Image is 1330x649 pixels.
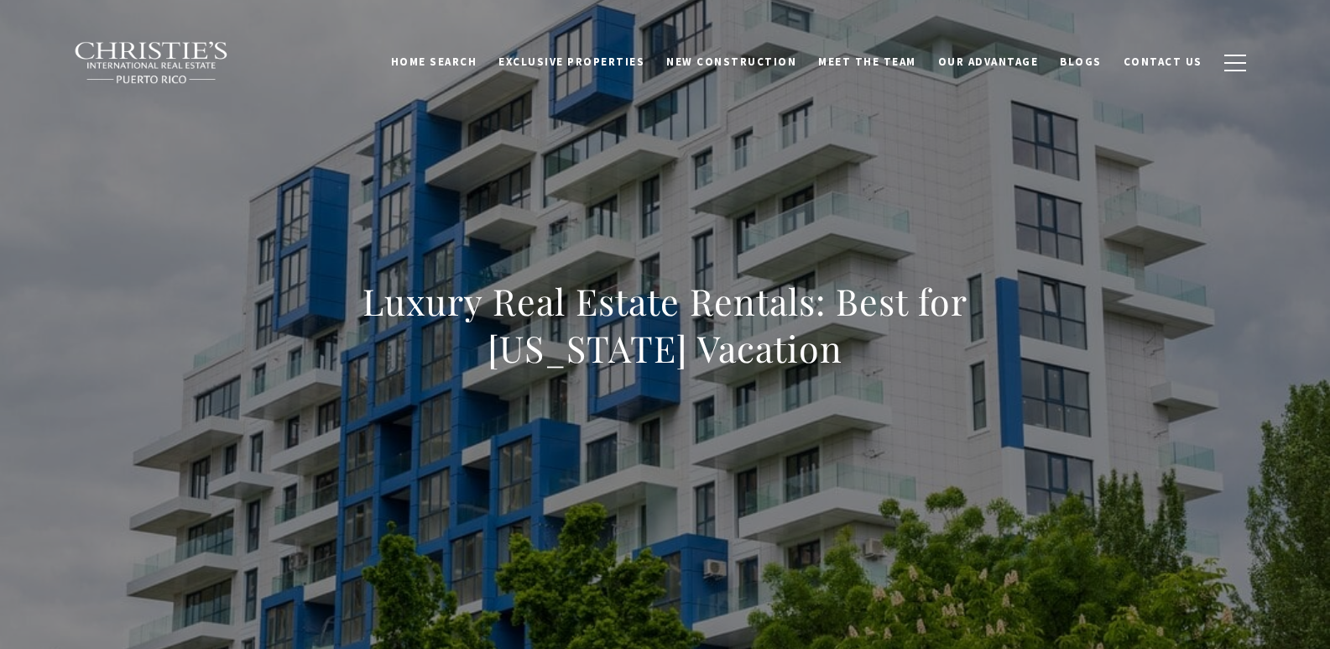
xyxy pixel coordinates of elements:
[380,46,488,78] a: Home Search
[74,41,230,85] img: Christie's International Real Estate black text logo
[1060,55,1102,69] span: Blogs
[938,55,1039,69] span: Our Advantage
[666,55,796,69] span: New Construction
[1049,46,1113,78] a: Blogs
[295,278,1035,372] h1: Luxury Real Estate Rentals: Best for [US_STATE] Vacation
[488,46,655,78] a: Exclusive Properties
[498,55,644,69] span: Exclusive Properties
[927,46,1050,78] a: Our Advantage
[655,46,807,78] a: New Construction
[807,46,927,78] a: Meet the Team
[1124,55,1202,69] span: Contact Us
